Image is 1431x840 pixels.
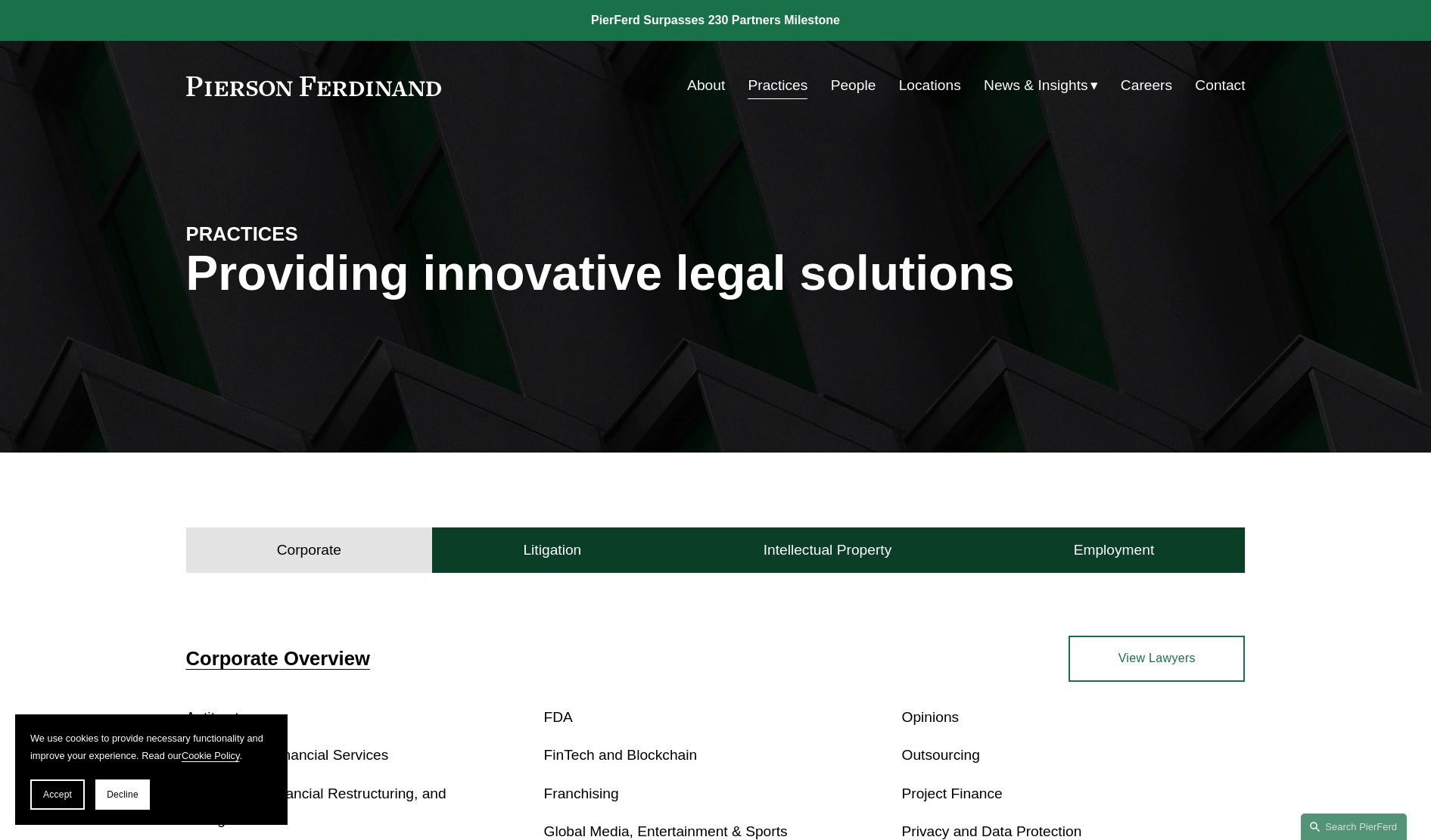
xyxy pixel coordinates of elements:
span: Decline [107,789,138,800]
h4: Intellectual Property [764,541,892,559]
a: Franchising [544,786,619,801]
h1: Providing innovative legal solutions [186,246,1246,301]
button: Accept [30,779,85,810]
button: Decline [95,779,150,810]
a: Practices [748,71,807,100]
a: Bankruptcy, Financial Restructuring, and Reorganization [186,786,446,828]
a: Outsourcing [901,747,979,763]
a: Careers [1121,71,1172,100]
span: Accept [43,789,72,800]
a: FDA [544,709,573,725]
a: Privacy and Data Protection [901,823,1081,839]
a: Antitrust [186,709,239,725]
a: Global Media, Entertainment & Sports [544,823,788,839]
a: People [831,71,876,100]
a: Opinions [901,709,959,725]
h4: Litigation [523,541,581,559]
a: About [687,71,725,100]
a: Locations [899,71,961,100]
a: Project Finance [901,786,1002,801]
section: Cookie banner [15,714,288,825]
h4: Employment [1074,541,1155,559]
a: Contact [1195,71,1245,100]
a: folder dropdown [984,71,1098,100]
h4: PRACTICES [186,222,451,246]
a: FinTech and Blockchain [544,747,698,763]
span: News & Insights [984,73,1088,99]
h4: Corporate [277,541,341,559]
a: Corporate Overview [186,648,370,669]
a: View Lawyers [1069,636,1245,681]
a: Search this site [1301,814,1407,840]
a: Cookie Policy [182,750,240,761]
p: We use cookies to provide necessary functionality and improve your experience. Read our . [30,730,272,764]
